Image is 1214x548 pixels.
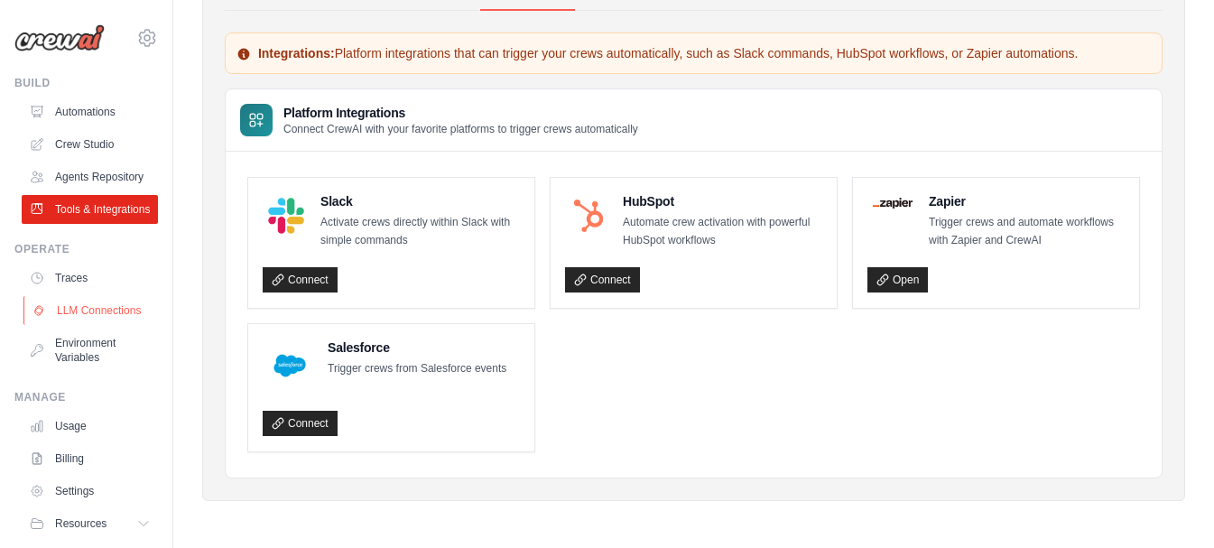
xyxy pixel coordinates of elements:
[22,477,158,506] a: Settings
[268,344,311,387] img: Salesforce Logo
[867,267,928,293] a: Open
[268,198,304,234] img: Slack Logo
[320,192,520,210] h4: Slack
[873,198,913,209] img: Zapier Logo
[283,104,638,122] h3: Platform Integrations
[14,24,105,51] img: Logo
[236,44,1151,62] p: Platform integrations that can trigger your crews automatically, such as Slack commands, HubSpot ...
[929,192,1125,210] h4: Zapier
[22,264,158,293] a: Traces
[263,267,338,293] a: Connect
[570,198,607,234] img: HubSpot Logo
[22,163,158,191] a: Agents Repository
[623,192,822,210] h4: HubSpot
[328,339,506,357] h4: Salesforce
[623,214,822,249] p: Automate crew activation with powerful HubSpot workflows
[22,329,158,372] a: Environment Variables
[22,98,158,126] a: Automations
[22,195,158,224] a: Tools & Integrations
[22,444,158,473] a: Billing
[929,214,1125,249] p: Trigger crews and automate workflows with Zapier and CrewAI
[14,242,158,256] div: Operate
[22,412,158,441] a: Usage
[22,509,158,538] button: Resources
[14,390,158,404] div: Manage
[283,122,638,136] p: Connect CrewAI with your favorite platforms to trigger crews automatically
[320,214,520,249] p: Activate crews directly within Slack with simple commands
[258,46,335,60] strong: Integrations:
[14,76,158,90] div: Build
[23,296,160,325] a: LLM Connections
[328,360,506,378] p: Trigger crews from Salesforce events
[55,516,107,531] span: Resources
[22,130,158,159] a: Crew Studio
[263,411,338,436] a: Connect
[565,267,640,293] a: Connect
